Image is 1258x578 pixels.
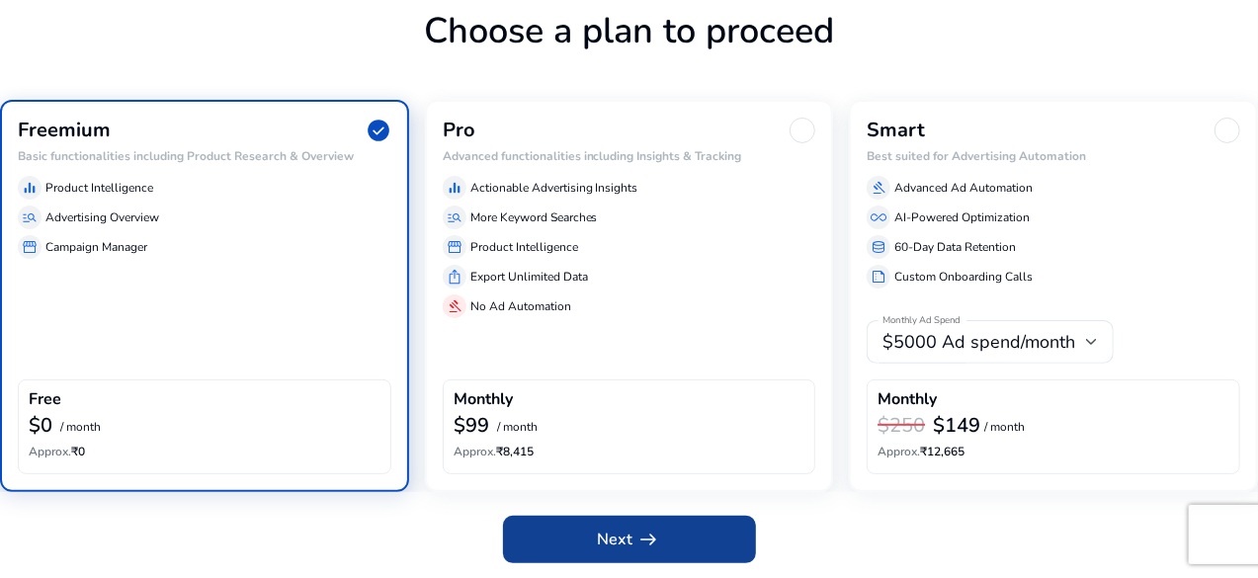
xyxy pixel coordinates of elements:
[894,238,1016,256] p: 60-Day Data Retention
[29,445,380,458] h6: ₹0
[470,208,598,226] p: More Keyword Searches
[598,528,661,551] span: Next
[984,421,1025,434] p: / month
[443,119,475,142] h3: Pro
[933,412,980,439] b: $149
[45,238,147,256] p: Campaign Manager
[60,421,101,434] p: / month
[867,119,925,142] h3: Smart
[871,209,886,225] span: all_inclusive
[454,444,496,459] span: Approx.
[867,149,1240,163] h6: Best suited for Advertising Automation
[470,238,578,256] p: Product Intelligence
[29,390,61,409] h4: Free
[882,314,961,328] mat-label: Monthly Ad Spend
[894,179,1033,197] p: Advanced Ad Automation
[22,239,38,255] span: storefront
[45,208,159,226] p: Advertising Overview
[22,180,38,196] span: equalizer
[894,268,1033,286] p: Custom Onboarding Calls
[470,268,588,286] p: Export Unlimited Data
[882,330,1075,354] span: $5000 Ad spend/month
[454,412,489,439] b: $99
[470,179,638,197] p: Actionable Advertising Insights
[447,239,462,255] span: storefront
[22,209,38,225] span: manage_search
[497,421,538,434] p: / month
[871,269,886,285] span: summarize
[637,528,661,551] span: arrow_right_alt
[894,208,1030,226] p: AI-Powered Optimization
[454,390,513,409] h4: Monthly
[871,180,886,196] span: gavel
[29,444,71,459] span: Approx.
[503,516,756,563] button: Nextarrow_right_alt
[878,444,920,459] span: Approx.
[878,414,925,438] h3: $250
[878,390,937,409] h4: Monthly
[29,412,52,439] b: $0
[447,298,462,314] span: gavel
[443,149,816,163] h6: Advanced functionalities including Insights & Tracking
[470,297,571,315] p: No Ad Automation
[366,118,391,143] span: check_circle
[447,180,462,196] span: equalizer
[447,209,462,225] span: manage_search
[18,149,391,163] h6: Basic functionalities including Product Research & Overview
[454,445,805,458] h6: ₹8,415
[878,445,1229,458] h6: ₹12,665
[447,269,462,285] span: ios_share
[45,179,153,197] p: Product Intelligence
[871,239,886,255] span: database
[18,119,111,142] h3: Freemium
